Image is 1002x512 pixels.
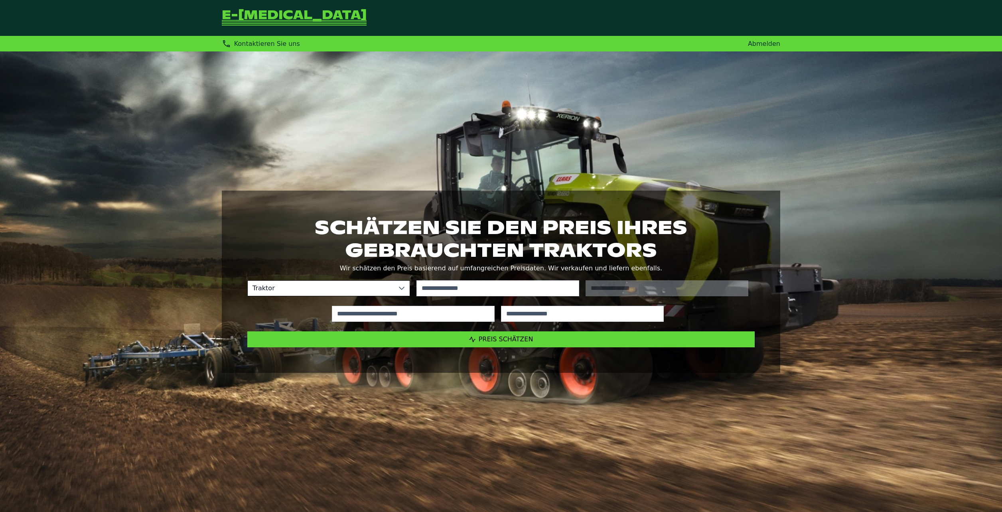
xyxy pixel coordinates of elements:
a: Abmelden [748,40,780,47]
button: Preis schätzen [247,331,755,347]
h1: Schätzen Sie den Preis Ihres gebrauchten Traktors [247,216,755,261]
span: Traktor [248,281,394,296]
span: Preis schätzen [479,335,533,343]
span: Kontaktieren Sie uns [234,40,300,47]
div: Kontaktieren Sie uns [222,39,300,48]
p: Wir schätzen den Preis basierend auf umfangreichen Preisdaten. Wir verkaufen und liefern ebenfalls. [247,263,755,274]
a: Zurück zur Startseite [222,10,367,26]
